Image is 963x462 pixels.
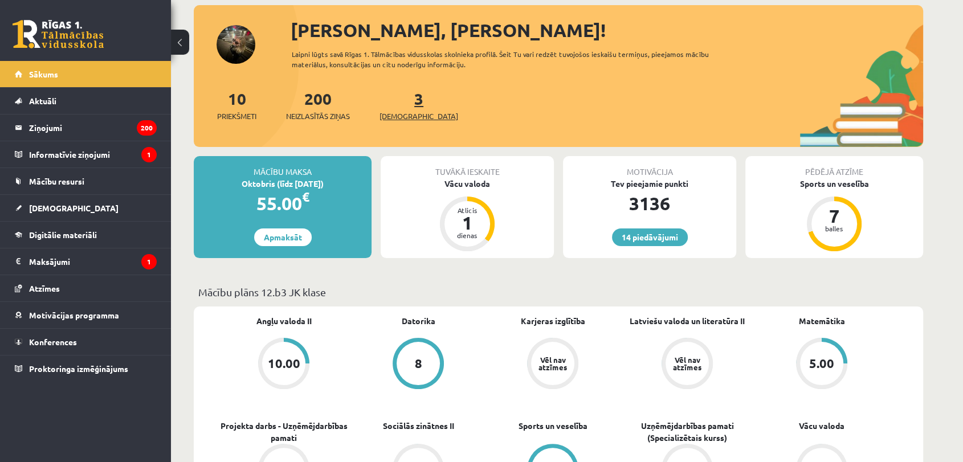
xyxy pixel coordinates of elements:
[194,156,372,178] div: Mācību maksa
[745,178,923,253] a: Sports un veselība 7 balles
[217,111,256,122] span: Priekšmeti
[799,315,845,327] a: Matemātika
[380,88,458,122] a: 3[DEMOGRAPHIC_DATA]
[256,315,312,327] a: Angļu valoda II
[381,178,554,190] div: Vācu valoda
[141,147,157,162] i: 1
[450,214,484,232] div: 1
[450,207,484,214] div: Atlicis
[380,111,458,122] span: [DEMOGRAPHIC_DATA]
[521,315,585,327] a: Karjeras izglītība
[745,156,923,178] div: Pēdējā atzīme
[217,420,351,444] a: Projekta darbs - Uzņēmējdarbības pamati
[194,178,372,190] div: Oktobris (līdz [DATE])
[799,420,844,432] a: Vācu valoda
[29,283,60,293] span: Atzīmes
[29,141,157,167] legend: Informatīvie ziņojumi
[754,338,889,391] a: 5.00
[286,111,350,122] span: Neizlasītās ziņas
[194,190,372,217] div: 55.00
[630,315,745,327] a: Latviešu valoda un literatūra II
[292,49,729,69] div: Laipni lūgts savā Rīgas 1. Tālmācības vidusskolas skolnieka profilā. Šeit Tu vari redzēt tuvojošo...
[402,315,435,327] a: Datorika
[15,355,157,382] a: Proktoringa izmēģinājums
[302,189,309,205] span: €
[15,275,157,301] a: Atzīmes
[351,338,485,391] a: 8
[519,420,587,432] a: Sports un veselība
[15,115,157,141] a: Ziņojumi200
[29,363,128,374] span: Proktoringa izmēģinājums
[563,156,736,178] div: Motivācija
[29,115,157,141] legend: Ziņojumi
[415,357,422,370] div: 8
[745,178,923,190] div: Sports un veselība
[537,356,569,371] div: Vēl nav atzīmes
[29,230,97,240] span: Digitālie materiāli
[15,222,157,248] a: Digitālie materiāli
[15,61,157,87] a: Sākums
[15,329,157,355] a: Konferences
[29,96,56,106] span: Aktuāli
[291,17,923,44] div: [PERSON_NAME], [PERSON_NAME]!
[485,338,620,391] a: Vēl nav atzīmes
[29,203,119,213] span: [DEMOGRAPHIC_DATA]
[254,228,312,246] a: Apmaksāt
[286,88,350,122] a: 200Neizlasītās ziņas
[383,420,454,432] a: Sociālās zinātnes II
[29,310,119,320] span: Motivācijas programma
[563,190,736,217] div: 3136
[198,284,919,300] p: Mācību plāns 12.b3 JK klase
[620,338,754,391] a: Vēl nav atzīmes
[141,254,157,269] i: 1
[15,88,157,114] a: Aktuāli
[29,69,58,79] span: Sākums
[15,195,157,221] a: [DEMOGRAPHIC_DATA]
[15,248,157,275] a: Maksājumi1
[15,168,157,194] a: Mācību resursi
[15,141,157,167] a: Informatīvie ziņojumi1
[620,420,754,444] a: Uzņēmējdarbības pamati (Specializētais kurss)
[29,248,157,275] legend: Maksājumi
[29,337,77,347] span: Konferences
[671,356,703,371] div: Vēl nav atzīmes
[817,225,851,232] div: balles
[381,156,554,178] div: Tuvākā ieskaite
[381,178,554,253] a: Vācu valoda Atlicis 1 dienas
[612,228,688,246] a: 14 piedāvājumi
[809,357,834,370] div: 5.00
[15,302,157,328] a: Motivācijas programma
[217,88,256,122] a: 10Priekšmeti
[137,120,157,136] i: 200
[817,207,851,225] div: 7
[29,176,84,186] span: Mācību resursi
[563,178,736,190] div: Tev pieejamie punkti
[217,338,351,391] a: 10.00
[450,232,484,239] div: dienas
[13,20,104,48] a: Rīgas 1. Tālmācības vidusskola
[268,357,300,370] div: 10.00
